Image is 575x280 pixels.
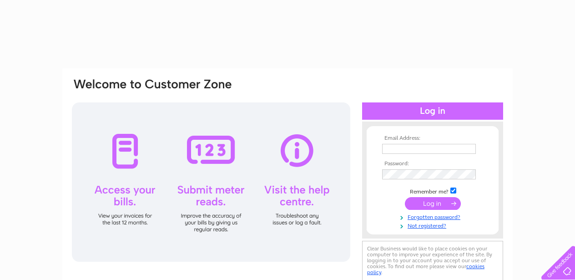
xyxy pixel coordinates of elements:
a: Not registered? [382,221,485,229]
a: Forgotten password? [382,212,485,221]
th: Password: [380,161,485,167]
td: Remember me? [380,186,485,195]
a: cookies policy [367,263,484,275]
th: Email Address: [380,135,485,142]
input: Submit [405,197,461,210]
